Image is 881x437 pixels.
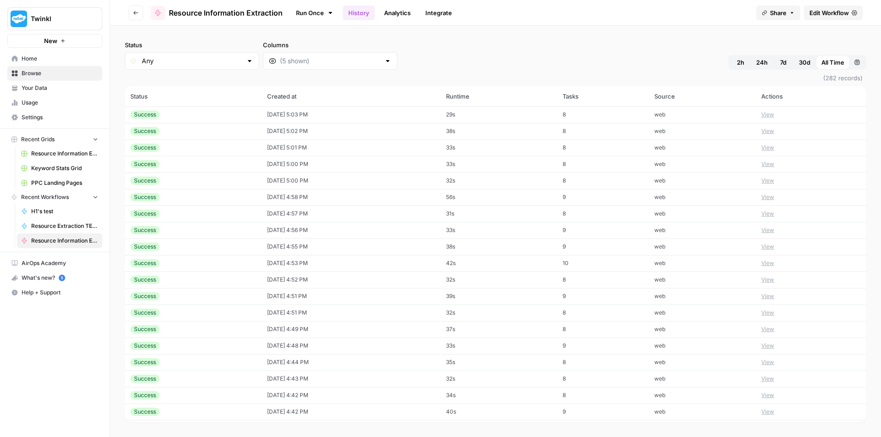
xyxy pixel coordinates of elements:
td: 32s [440,172,557,189]
th: Created at [262,86,440,106]
div: Success [130,259,160,267]
button: View [761,226,774,234]
div: Success [130,342,160,350]
td: web [649,123,756,139]
th: Status [125,86,262,106]
button: View [761,292,774,300]
button: New [7,34,102,48]
button: Recent Workflows [7,190,102,204]
a: Resource Information Extraction and Descriptions [17,146,102,161]
td: 9 [557,189,649,205]
td: web [649,271,756,288]
button: View [761,276,774,284]
div: Success [130,243,160,251]
button: What's new? 5 [7,271,102,285]
span: Keyword Stats Grid [31,164,98,172]
td: 32s [440,271,557,288]
span: Your Data [22,84,98,92]
td: web [649,387,756,404]
td: 9 [557,222,649,238]
td: 8 [557,205,649,222]
span: Resource Information Extraction [31,237,98,245]
td: 8 [557,354,649,371]
td: web [649,404,756,420]
button: View [761,160,774,168]
span: 30d [799,58,810,67]
th: Actions [756,86,866,106]
a: Analytics [379,6,416,20]
div: Success [130,111,160,119]
span: Recent Workflows [21,193,69,201]
td: 8 [557,156,649,172]
td: 40s [440,404,557,420]
div: Success [130,144,160,152]
button: View [761,342,774,350]
td: 8 [557,371,649,387]
span: Home [22,55,98,63]
td: 37s [440,321,557,337]
td: [DATE] 4:43 PM [262,371,440,387]
th: Source [649,86,756,106]
td: web [649,288,756,304]
td: 9 [557,288,649,304]
td: [DATE] 4:53 PM [262,255,440,271]
td: 33s [440,222,557,238]
button: View [761,177,774,185]
td: 35s [440,354,557,371]
td: 9 [557,404,649,420]
td: [DATE] 4:42 PM [262,404,440,420]
td: [DATE] 5:02 PM [262,123,440,139]
span: Help + Support [22,288,98,297]
td: web [649,420,756,437]
span: 7d [780,58,786,67]
td: web [649,139,756,156]
td: [DATE] 4:41 PM [262,420,440,437]
td: web [649,238,756,255]
button: View [761,375,774,383]
div: Success [130,177,160,185]
td: 31s [440,205,557,222]
td: [DATE] 4:55 PM [262,238,440,255]
a: Home [7,51,102,66]
a: H1's test [17,204,102,219]
button: View [761,259,774,267]
div: Success [130,391,160,399]
a: PPC Landing Pages [17,176,102,190]
td: 33s [440,337,557,354]
div: Success [130,226,160,234]
td: 32s [440,304,557,321]
td: 8 [557,304,649,321]
span: Share [770,8,786,17]
div: Success [130,210,160,218]
td: 32s [440,371,557,387]
button: View [761,127,774,135]
label: Status [125,40,259,50]
button: View [761,210,774,218]
td: [DATE] 5:00 PM [262,156,440,172]
button: 30d [793,55,816,70]
span: Resource Information Extraction and Descriptions [31,149,98,158]
a: Run Once [290,5,339,21]
td: [DATE] 4:57 PM [262,205,440,222]
td: 33s [440,139,557,156]
td: 8 [557,387,649,404]
button: View [761,243,774,251]
a: Integrate [420,6,457,20]
div: Success [130,325,160,333]
button: Share [756,6,800,20]
td: [DATE] 5:00 PM [262,172,440,189]
td: [DATE] 4:58 PM [262,189,440,205]
button: Recent Grids [7,133,102,146]
a: History [343,6,375,20]
input: (5 shown) [280,56,380,66]
button: View [761,193,774,201]
a: AirOps Academy [7,256,102,271]
div: Success [130,276,160,284]
td: 29s [440,106,557,123]
td: [DATE] 5:03 PM [262,106,440,123]
td: [DATE] 4:51 PM [262,304,440,321]
button: View [761,358,774,366]
td: [DATE] 4:52 PM [262,271,440,288]
a: Resource Information Extraction [17,233,102,248]
a: Edit Workflow [804,6,863,20]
